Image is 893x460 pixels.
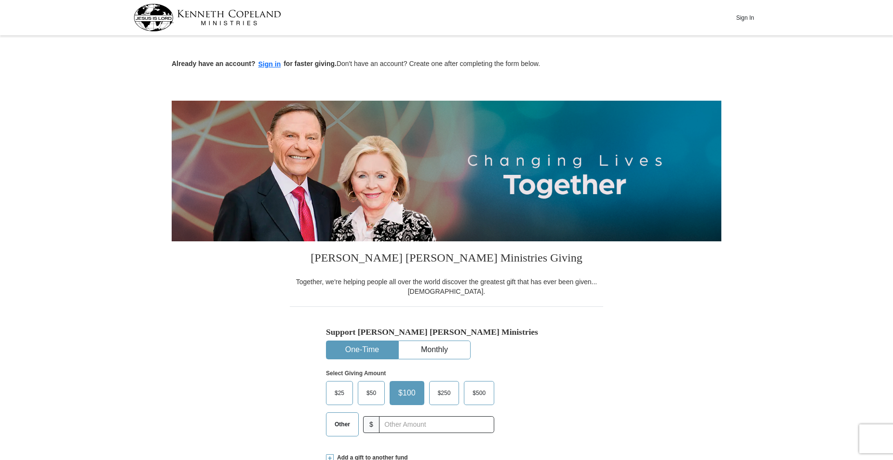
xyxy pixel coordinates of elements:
strong: Already have an account? for faster giving. [172,60,337,67]
span: $ [363,416,379,433]
span: $250 [433,386,456,400]
button: Sign In [731,10,759,25]
button: Monthly [399,341,470,359]
div: Together, we're helping people all over the world discover the greatest gift that has ever been g... [290,277,603,296]
span: $25 [330,386,349,400]
span: $100 [393,386,420,400]
button: One-Time [326,341,398,359]
span: $50 [362,386,381,400]
p: Don't have an account? Create one after completing the form below. [172,59,721,70]
span: $500 [468,386,490,400]
input: Other Amount [379,416,494,433]
strong: Select Giving Amount [326,370,386,377]
span: Other [330,417,355,432]
img: kcm-header-logo.svg [134,4,281,31]
button: Sign in [256,59,284,70]
h5: Support [PERSON_NAME] [PERSON_NAME] Ministries [326,327,567,337]
h3: [PERSON_NAME] [PERSON_NAME] Ministries Giving [290,241,603,277]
